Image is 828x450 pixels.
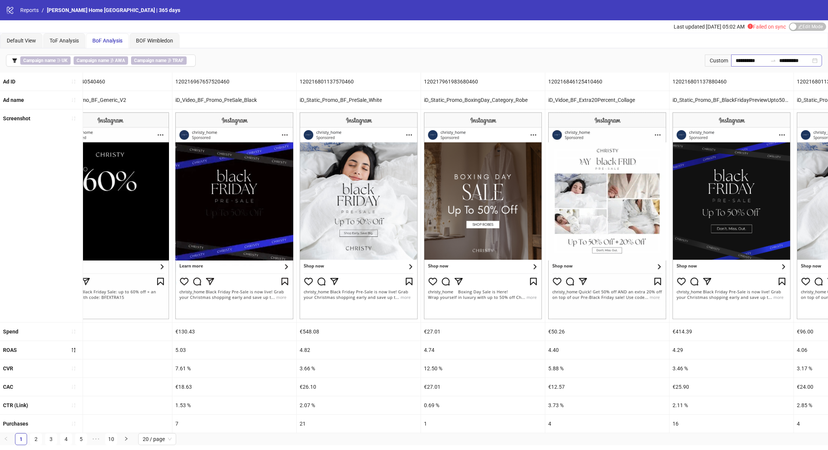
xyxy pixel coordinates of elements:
div: 8 [48,415,172,433]
b: Spend [3,329,18,335]
button: right [120,433,132,445]
div: 120216801137570460 [297,73,421,91]
div: 2.69 % [48,396,172,414]
b: UK [62,58,68,63]
span: to [770,58,776,64]
button: Campaign name ∋ UKCampaign name ∌ AWACampaign name ∌ TRAF [6,55,196,67]
li: / [42,6,44,14]
b: ROAS [3,347,17,353]
li: 5 [75,433,87,445]
div: Custom [705,55,731,67]
div: €185.75 [48,323,172,341]
a: 1 [15,433,27,445]
div: €548.08 [297,323,421,341]
span: sort-ascending [71,329,76,334]
div: 3.73 % [545,396,669,414]
span: ∌ [131,56,187,65]
div: 4.82 [297,341,421,359]
span: 20 / page [143,433,172,445]
div: 0.69 % [421,396,545,414]
a: 10 [106,433,117,445]
b: CAC [3,384,13,390]
li: Next 5 Pages [90,433,102,445]
span: sort-ascending [71,384,76,389]
div: 4.29 [670,341,793,359]
b: TRAF [172,58,184,63]
span: [PERSON_NAME] Home [GEOGRAPHIC_DATA] | 365 days [47,7,180,13]
a: Reports [19,6,40,14]
span: Failed on sync [748,24,786,30]
div: 12.50 % [421,359,545,377]
div: 2.07 % [297,396,421,414]
img: Screenshot 120217961983680460 [424,112,542,319]
div: 120216801137880460 [670,73,793,91]
span: sort-ascending [71,421,76,426]
a: 2 [30,433,42,445]
div: 120216967657520460 [172,73,296,91]
div: €18.63 [172,378,296,396]
div: iD_Video_BF_Promo_PreSale_Black [172,91,296,109]
div: 4.74 [421,341,545,359]
div: 21 [297,415,421,433]
span: sort-descending [71,347,76,353]
b: Ad ID [3,79,15,85]
div: 1 [421,415,545,433]
div: 16 [670,415,793,433]
div: €414.39 [670,323,793,341]
img: Screenshot 120217081740540460 [51,112,169,319]
li: 3 [45,433,57,445]
b: Ad name [3,97,24,103]
div: €27.01 [421,323,545,341]
div: 3.66 % [297,359,421,377]
li: Next Page [120,433,132,445]
span: sort-ascending [71,366,76,371]
div: 2.11 % [670,396,793,414]
span: BOF Wimbledon [136,38,173,44]
span: left [4,436,8,441]
div: 7.41 % [48,359,172,377]
img: Screenshot 120216801137880460 [673,112,790,319]
span: sort-ascending [71,79,76,84]
div: 3.46 % [670,359,793,377]
div: iD_Static_Promo_BF_PreSale_White [297,91,421,109]
div: €25.90 [670,378,793,396]
span: sort-ascending [71,97,76,103]
li: 2 [30,433,42,445]
div: €130.43 [172,323,296,341]
span: Last updated [DATE] 05:02 AM [674,24,745,30]
div: 7.61 % [172,359,296,377]
li: 10 [105,433,117,445]
div: 120217961983680460 [421,73,545,91]
img: Screenshot 120216846125410460 [548,112,666,319]
span: right [124,436,128,441]
div: €50.26 [545,323,669,341]
span: ∌ [74,56,128,65]
a: 5 [75,433,87,445]
div: 5.03 [172,341,296,359]
div: 7 [172,415,296,433]
div: €26.10 [297,378,421,396]
span: filter [12,58,17,63]
span: sort-ascending [71,116,76,121]
img: Screenshot 120216801137570460 [300,112,418,319]
span: ∋ [20,56,71,65]
div: iD_Video_Promo_BF_Generic_V2 [48,91,172,109]
b: Screenshot [3,115,30,121]
span: swap-right [770,58,776,64]
b: Purchases [3,421,28,427]
span: ••• [90,433,102,445]
div: 5.88 % [545,359,669,377]
b: CVR [3,365,13,371]
li: 4 [60,433,72,445]
div: 5.10 [48,341,172,359]
div: Page Size [138,433,176,445]
b: CTR (Link) [3,402,28,408]
div: €27.01 [421,378,545,396]
b: Campaign name [77,58,109,63]
div: 1.53 % [172,396,296,414]
b: AWA [115,58,125,63]
img: Screenshot 120216967657520460 [175,112,293,319]
b: Campaign name [23,58,56,63]
b: Campaign name [134,58,166,63]
span: BoF Analysis [92,38,122,44]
